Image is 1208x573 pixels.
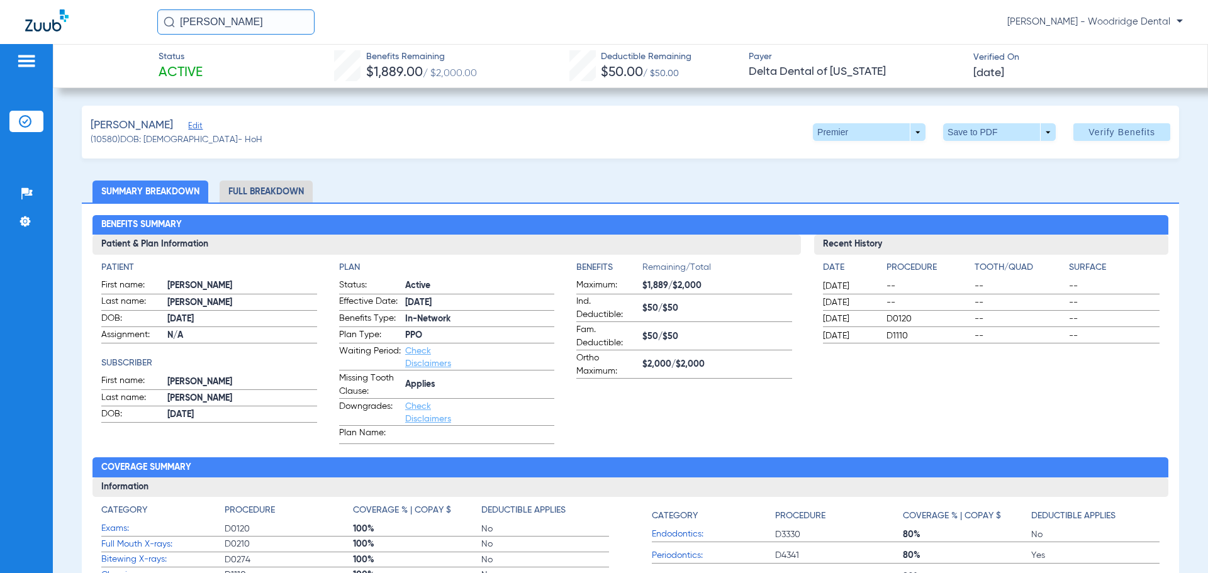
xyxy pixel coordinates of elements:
[366,66,423,79] span: $1,889.00
[481,538,610,550] span: No
[642,302,791,315] span: $50/$50
[1031,549,1160,562] span: Yes
[975,330,1065,342] span: --
[101,279,163,294] span: First name:
[642,358,791,371] span: $2,000/$2,000
[1073,123,1170,141] button: Verify Benefits
[339,312,401,327] span: Benefits Type:
[405,313,554,326] span: In-Network
[159,50,203,64] span: Status
[886,261,970,274] h4: Procedure
[642,279,791,292] span: $1,889/$2,000
[823,313,876,325] span: [DATE]
[823,280,876,292] span: [DATE]
[886,313,970,325] span: D0120
[225,523,353,535] span: D0120
[101,504,225,521] app-breakdown-title: Category
[1069,280,1159,292] span: --
[601,50,691,64] span: Deductible Remaining
[353,504,451,517] h4: Coverage % | Copay $
[92,215,1168,235] h2: Benefits Summary
[101,328,163,343] span: Assignment:
[973,65,1004,81] span: [DATE]
[101,357,316,370] h4: Subscriber
[903,504,1031,527] app-breakdown-title: Coverage % | Copay $
[642,261,791,279] span: Remaining/Total
[903,549,1031,562] span: 80%
[481,554,610,566] span: No
[642,330,791,343] span: $50/$50
[225,504,353,521] app-breakdown-title: Procedure
[576,295,638,321] span: Ind. Deductible:
[405,296,554,309] span: [DATE]
[814,235,1168,255] h3: Recent History
[25,9,69,31] img: Zuub Logo
[339,372,401,398] span: Missing Tooth Clause:
[652,504,775,527] app-breakdown-title: Category
[775,504,903,527] app-breakdown-title: Procedure
[366,50,477,64] span: Benefits Remaining
[1069,313,1159,325] span: --
[91,118,173,133] span: [PERSON_NAME]
[91,133,262,147] span: (10580) DOB: [DEMOGRAPHIC_DATA] - HoH
[159,64,203,82] span: Active
[749,64,963,80] span: Delta Dental of [US_STATE]
[225,554,353,566] span: D0274
[975,261,1065,279] app-breakdown-title: Tooth/Quad
[167,313,316,326] span: [DATE]
[1069,296,1159,309] span: --
[775,549,903,562] span: D4341
[339,261,554,274] app-breakdown-title: Plan
[903,528,1031,541] span: 80%
[167,329,316,342] span: N/A
[353,523,481,535] span: 100%
[167,376,316,389] span: [PERSON_NAME]
[643,69,679,78] span: / $50.00
[92,457,1168,477] h2: Coverage Summary
[101,261,316,274] h4: Patient
[813,123,926,141] button: Premier
[943,123,1056,141] button: Save to PDF
[101,312,163,327] span: DOB:
[405,402,451,423] a: Check Disclaimers
[405,279,554,292] span: Active
[652,528,775,541] span: Endodontics:
[101,295,163,310] span: Last name:
[16,53,36,69] img: hamburger-icon
[167,279,316,292] span: [PERSON_NAME]
[353,504,481,521] app-breakdown-title: Coverage % | Copay $
[92,181,208,203] li: Summary Breakdown
[101,504,147,517] h4: Category
[167,392,316,405] span: [PERSON_NAME]
[1007,16,1183,28] span: [PERSON_NAME] - Woodridge Dental
[339,279,401,294] span: Status:
[188,121,199,133] span: Edit
[975,280,1065,292] span: --
[339,328,401,343] span: Plan Type:
[975,261,1065,274] h4: Tooth/Quad
[92,477,1168,498] h3: Information
[481,504,610,521] app-breakdown-title: Deductible Applies
[339,345,401,370] span: Waiting Period:
[167,408,316,421] span: [DATE]
[339,400,401,425] span: Downgrades:
[775,509,825,523] h4: Procedure
[1069,261,1159,279] app-breakdown-title: Surface
[775,528,903,541] span: D3330
[157,9,315,35] input: Search for patients
[1031,504,1160,527] app-breakdown-title: Deductible Applies
[975,296,1065,309] span: --
[405,378,554,391] span: Applies
[823,261,876,279] app-breakdown-title: Date
[652,509,698,523] h4: Category
[973,51,1187,64] span: Verified On
[601,66,643,79] span: $50.00
[1031,528,1160,541] span: No
[823,296,876,309] span: [DATE]
[886,296,970,309] span: --
[339,426,401,443] span: Plan Name:
[92,235,800,255] h3: Patient & Plan Information
[405,347,451,368] a: Check Disclaimers
[652,549,775,562] span: Periodontics:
